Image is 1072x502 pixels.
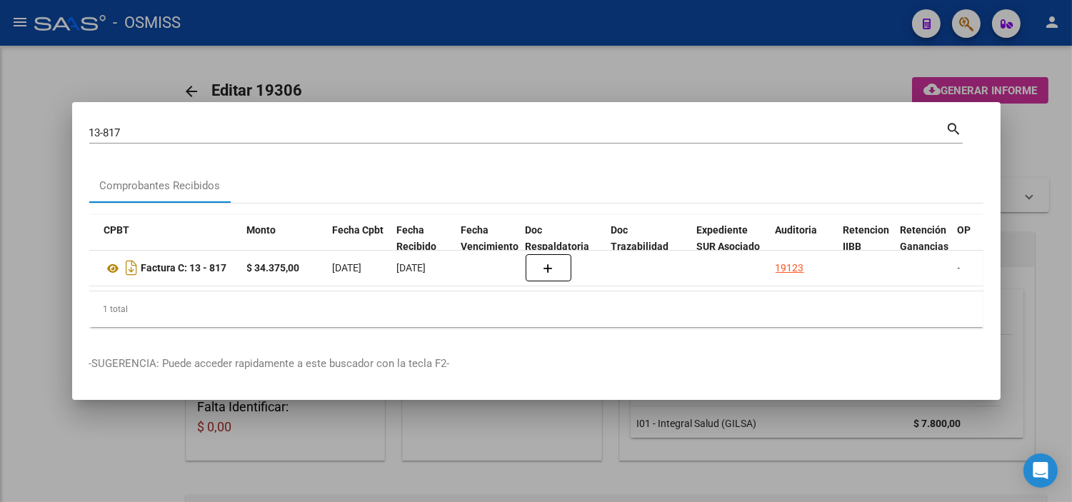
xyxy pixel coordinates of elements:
[326,215,391,278] datatable-header-cell: Fecha Cpbt
[837,215,894,278] datatable-header-cell: Retencion IIBB
[519,215,605,278] datatable-header-cell: Doc Respaldatoria
[391,215,455,278] datatable-header-cell: Fecha Recibido
[461,224,519,252] span: Fecha Vencimiento
[776,260,804,276] div: 19123
[1023,453,1058,488] div: Open Intercom Messenger
[946,119,963,136] mat-icon: search
[894,215,951,278] datatable-header-cell: Retención Ganancias
[247,262,300,273] strong: $ 34.375,00
[123,256,141,279] i: Descargar documento
[333,262,362,273] span: [DATE]
[957,224,971,236] span: OP
[104,224,129,236] span: CPBT
[397,262,426,273] span: [DATE]
[958,262,961,273] span: -
[611,224,668,252] span: Doc Trazabilidad
[900,224,948,252] span: Retención Ganancias
[89,291,983,327] div: 1 total
[951,215,1008,278] datatable-header-cell: OP
[98,215,241,278] datatable-header-cell: CPBT
[691,215,769,278] datatable-header-cell: Expediente SUR Asociado
[246,224,276,236] span: Monto
[241,215,326,278] datatable-header-cell: Monto
[455,215,519,278] datatable-header-cell: Fecha Vencimiento
[605,215,691,278] datatable-header-cell: Doc Trazabilidad
[525,224,589,252] span: Doc Respaldatoria
[775,224,817,236] span: Auditoria
[100,178,221,194] div: Comprobantes Recibidos
[396,224,436,252] span: Fecha Recibido
[769,215,837,278] datatable-header-cell: Auditoria
[89,356,983,372] p: -SUGERENCIA: Puede acceder rapidamente a este buscador con la tecla F2-
[843,224,889,252] span: Retencion IIBB
[332,224,384,236] span: Fecha Cpbt
[696,224,760,252] span: Expediente SUR Asociado
[141,263,227,274] strong: Factura C: 13 - 817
